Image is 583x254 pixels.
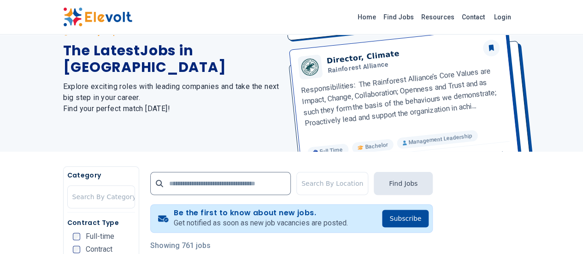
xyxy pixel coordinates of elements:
[86,246,112,253] span: Contract
[174,208,347,218] h4: Be the first to know about new jobs.
[489,8,517,26] a: Login
[174,218,347,229] p: Get notified as soon as new job vacancies are posted.
[73,246,80,253] input: Contract
[380,10,418,24] a: Find Jobs
[458,10,489,24] a: Contact
[86,233,114,240] span: Full-time
[382,210,429,227] button: Subscribe
[374,172,433,195] button: Find Jobs
[354,10,380,24] a: Home
[418,10,458,24] a: Resources
[63,7,132,27] img: Elevolt
[73,233,80,240] input: Full-time
[63,42,281,76] h1: The Latest Jobs in [GEOGRAPHIC_DATA]
[150,240,433,251] p: Showing 761 jobs
[63,81,281,114] h2: Explore exciting roles with leading companies and take the next big step in your career. Find you...
[537,210,583,254] iframe: Chat Widget
[67,218,135,227] h5: Contract Type
[67,171,135,180] h5: Category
